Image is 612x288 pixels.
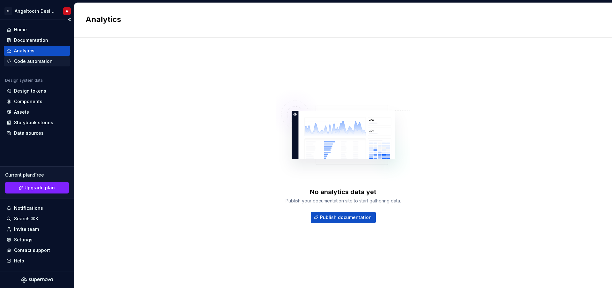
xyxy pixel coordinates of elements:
[14,226,39,232] div: Invite team
[14,88,46,94] div: Design tokens
[4,117,70,128] a: Storybook stories
[4,25,70,35] a: Home
[14,247,50,254] div: Contact support
[4,245,70,255] button: Contact support
[311,212,376,223] button: Publish documentation
[14,27,27,33] div: Home
[14,205,43,211] div: Notifications
[4,96,70,107] a: Components
[14,109,29,115] div: Assets
[4,46,70,56] a: Analytics
[14,130,44,136] div: Data sources
[14,237,33,243] div: Settings
[4,7,12,15] div: AL
[14,98,42,105] div: Components
[14,119,53,126] div: Storybook stories
[86,14,593,25] h2: Analytics
[4,235,70,245] a: Settings
[65,15,74,24] button: Collapse sidebar
[320,214,372,221] span: Publish documentation
[4,203,70,213] button: Notifications
[4,224,70,234] a: Invite team
[14,37,48,43] div: Documentation
[21,277,53,283] svg: Supernova Logo
[25,185,55,191] span: Upgrade plan
[4,256,70,266] button: Help
[5,78,43,83] div: Design system data
[15,8,55,14] div: Angeltooth Design
[4,214,70,224] button: Search ⌘K
[4,128,70,138] a: Data sources
[14,216,38,222] div: Search ⌘K
[310,187,376,196] div: No analytics data yet
[5,182,69,193] a: Upgrade plan
[4,56,70,66] a: Code automation
[1,4,73,18] button: ALAngeltooth DesignA
[4,107,70,117] a: Assets
[4,35,70,45] a: Documentation
[66,9,68,14] div: A
[14,58,53,64] div: Code automation
[4,86,70,96] a: Design tokens
[14,258,24,264] div: Help
[286,198,401,204] div: Publish your documentation site to start gathering data.
[5,172,69,178] div: Current plan : Free
[14,48,34,54] div: Analytics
